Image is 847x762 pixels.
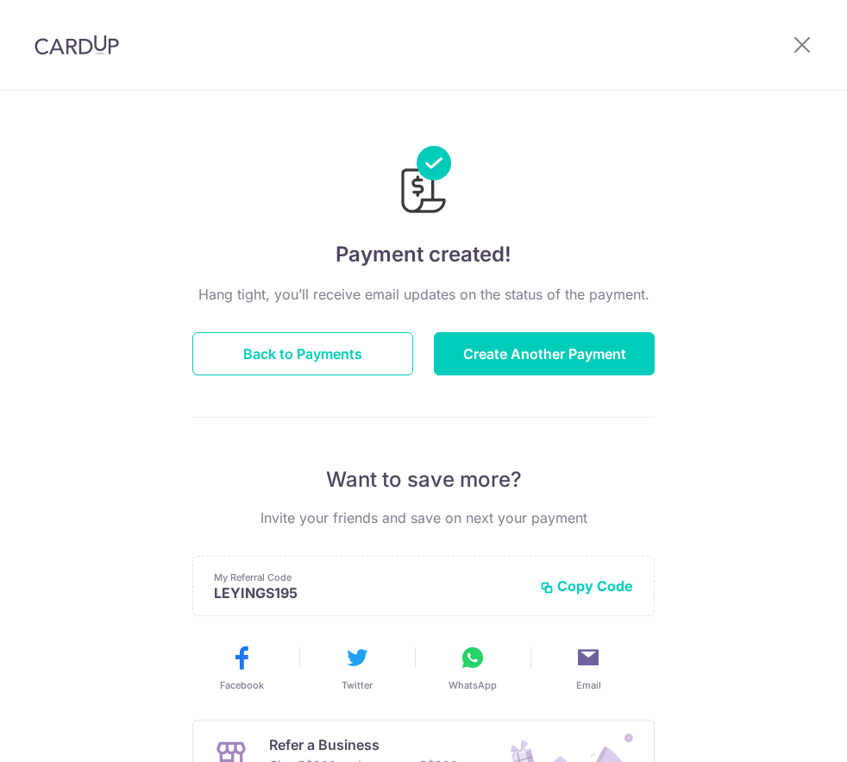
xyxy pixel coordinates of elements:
[434,332,655,375] button: Create Another Payment
[192,507,655,528] p: Invite your friends and save on next your payment
[192,466,655,494] p: Want to save more?
[269,734,458,755] p: Refer a Business
[192,284,655,305] p: Hang tight, you’ll receive email updates on the status of the payment.
[220,678,264,692] span: Facebook
[540,577,633,595] button: Copy Code
[396,146,451,218] img: Payments
[35,35,119,55] img: CardUp
[576,678,601,692] span: Email
[214,584,526,601] p: LEYINGS195
[342,678,373,692] span: Twitter
[449,678,497,692] span: WhatsApp
[214,570,526,584] p: My Referral Code
[422,644,524,692] button: WhatsApp
[192,332,413,375] button: Back to Payments
[537,644,639,692] button: Email
[306,644,408,692] button: Twitter
[191,644,292,692] button: Facebook
[192,239,655,270] h4: Payment created!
